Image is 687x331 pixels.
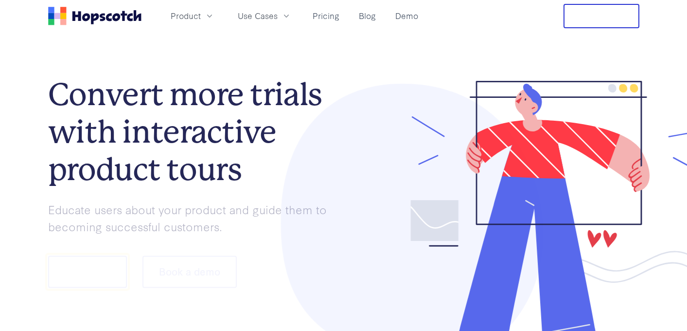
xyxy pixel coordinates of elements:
[238,10,278,22] span: Use Cases
[309,8,343,24] a: Pricing
[391,8,422,24] a: Demo
[165,8,220,24] button: Product
[48,7,141,25] a: Home
[355,8,380,24] a: Blog
[48,201,344,235] p: Educate users about your product and guide them to becoming successful customers.
[48,76,344,188] h1: Convert more trials with interactive product tours
[142,256,237,288] button: Book a demo
[232,8,297,24] button: Use Cases
[171,10,201,22] span: Product
[48,256,127,288] button: Show me!
[564,4,639,28] button: Free Trial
